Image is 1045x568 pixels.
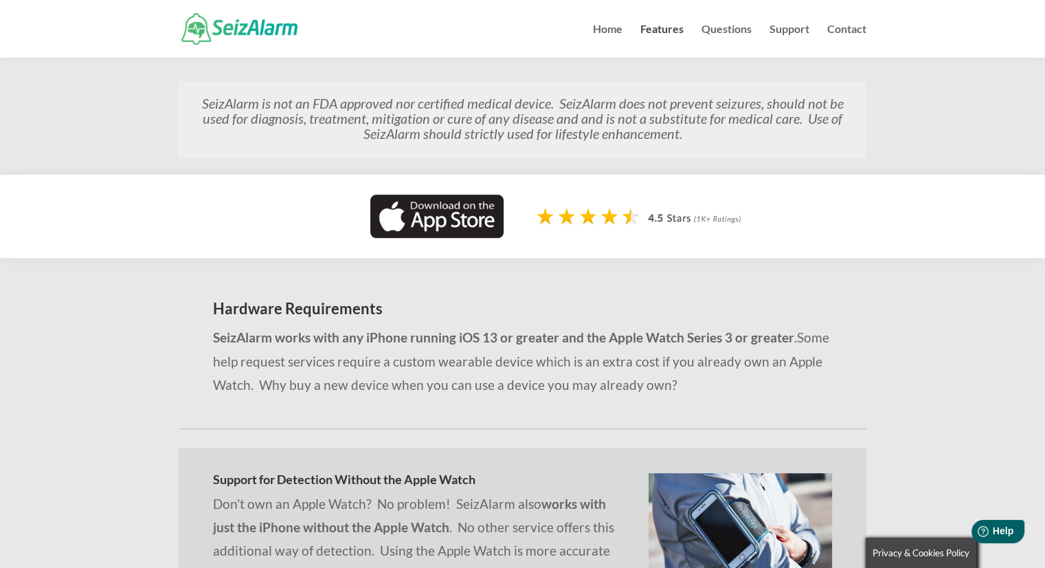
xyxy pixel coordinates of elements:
a: Contact [827,24,866,58]
em: SeizAlarm is not an FDA approved nor certified medical device. SeizAlarm does not prevent seizure... [202,95,844,142]
h4: Support for Detection Without the Apple Watch [213,473,614,492]
strong: SeizAlarm works with any iPhone running iOS 13 or greater and the Apple Watch Series 3 or greater [213,329,794,345]
a: Download seizure detection app on the App Store [370,225,504,241]
p: . [213,326,832,397]
img: Download on App Store [370,195,504,238]
img: SeizAlarm [181,13,297,44]
iframe: Help widget launcher [923,514,1030,553]
span: Some help request services require a custom wearable device which is an extra cost if you already... [213,329,829,392]
a: Home [593,24,622,58]
a: Support [769,24,809,58]
h3: Hardware Requirements [213,301,832,323]
a: Features [640,24,684,58]
span: Privacy & Cookies Policy [873,547,969,558]
a: Questions [701,24,752,58]
img: app-store-rating-stars [536,206,750,230]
